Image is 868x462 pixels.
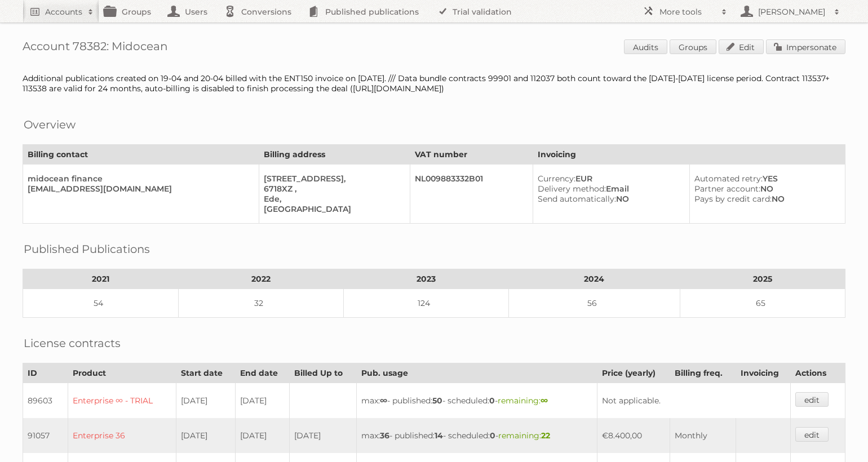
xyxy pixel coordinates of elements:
div: NO [538,194,681,204]
h2: More tools [659,6,716,17]
a: Audits [624,39,667,54]
strong: 50 [432,396,442,406]
td: 32 [178,289,343,318]
span: Automated retry: [694,174,763,184]
div: 6718XZ , [264,184,401,194]
td: Enterprise ∞ - TRIAL [68,383,176,419]
h2: Overview [24,116,76,133]
th: Actions [791,363,845,383]
th: Billing freq. [670,363,736,383]
strong: 22 [541,430,550,441]
span: Partner account: [694,184,760,194]
th: 2023 [343,269,508,289]
td: 91057 [23,418,68,453]
strong: 14 [435,430,443,441]
td: [DATE] [176,383,236,419]
td: [DATE] [235,418,290,453]
th: ID [23,363,68,383]
td: Monthly [670,418,736,453]
a: Edit [719,39,764,54]
strong: ∞ [541,396,548,406]
span: Send automatically: [538,194,616,204]
div: [STREET_ADDRESS], [264,174,401,184]
th: End date [235,363,290,383]
td: max: - published: - scheduled: - [356,418,597,453]
td: €8.400,00 [597,418,670,453]
a: edit [795,392,829,407]
th: Invoicing [533,145,845,165]
th: 2021 [23,269,179,289]
div: Additional publications created on 19-04 and 20-04 billed with the ENT150 invoice on [DATE]. /// ... [23,73,845,94]
td: 124 [343,289,508,318]
h2: License contracts [24,335,121,352]
div: [GEOGRAPHIC_DATA] [264,204,401,214]
span: Currency: [538,174,575,184]
th: Invoicing [736,363,791,383]
th: Billing contact [23,145,259,165]
th: Start date [176,363,236,383]
div: Ede, [264,194,401,204]
a: edit [795,427,829,442]
strong: 0 [490,430,495,441]
a: Impersonate [766,39,845,54]
div: midocean finance [28,174,250,184]
th: Billed Up to [290,363,356,383]
th: Product [68,363,176,383]
td: 54 [23,289,179,318]
td: [DATE] [235,383,290,419]
strong: ∞ [380,396,387,406]
td: NL009883332B01 [410,165,533,224]
td: 89603 [23,383,68,419]
div: NO [694,184,836,194]
span: Delivery method: [538,184,606,194]
span: remaining: [498,430,550,441]
span: remaining: [498,396,548,406]
a: Groups [670,39,716,54]
h1: Account 78382: Midocean [23,39,845,56]
th: Billing address [259,145,410,165]
td: [DATE] [176,418,236,453]
div: NO [694,194,836,204]
h2: [PERSON_NAME] [755,6,829,17]
strong: 0 [489,396,495,406]
td: max: - published: - scheduled: - [356,383,597,419]
td: [DATE] [290,418,356,453]
th: Pub. usage [356,363,597,383]
th: 2025 [680,269,845,289]
span: Pays by credit card: [694,194,772,204]
th: Price (yearly) [597,363,670,383]
strong: 36 [380,430,389,441]
td: 65 [680,289,845,318]
th: 2022 [178,269,343,289]
td: 56 [508,289,680,318]
div: EUR [538,174,681,184]
div: [EMAIL_ADDRESS][DOMAIN_NAME] [28,184,250,194]
h2: Accounts [45,6,82,17]
div: Email [538,184,681,194]
div: YES [694,174,836,184]
td: Not applicable. [597,383,790,419]
td: Enterprise 36 [68,418,176,453]
th: VAT number [410,145,533,165]
th: 2024 [508,269,680,289]
h2: Published Publications [24,241,150,257]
